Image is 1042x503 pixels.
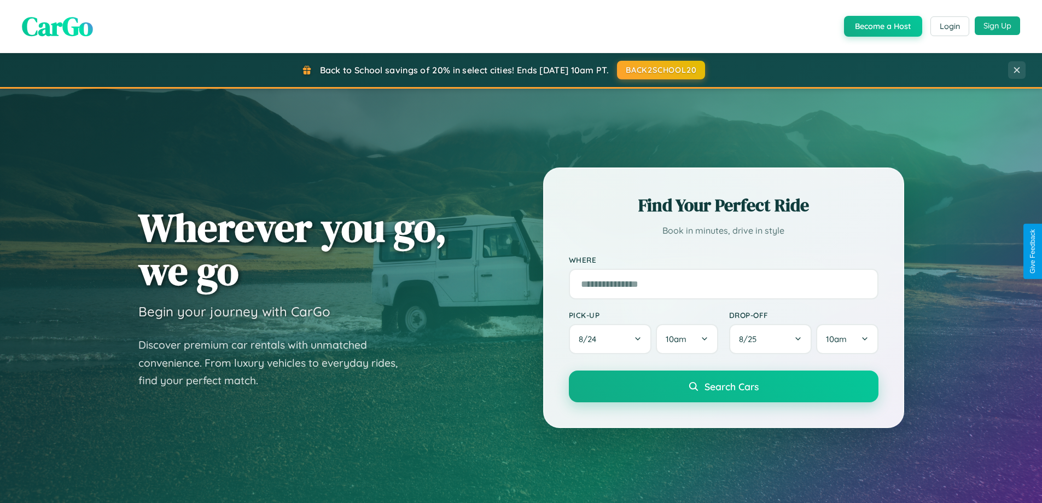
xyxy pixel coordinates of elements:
label: Where [569,255,878,264]
p: Discover premium car rentals with unmatched convenience. From luxury vehicles to everyday rides, ... [138,336,412,390]
p: Book in minutes, drive in style [569,223,878,239]
span: 10am [666,334,686,344]
h2: Find Your Perfect Ride [569,193,878,217]
span: CarGo [22,8,93,44]
span: Search Cars [705,380,759,392]
button: 10am [656,324,718,354]
button: Become a Host [844,16,922,37]
span: Back to School savings of 20% in select cities! Ends [DATE] 10am PT. [320,65,609,76]
button: 10am [816,324,878,354]
button: 8/24 [569,324,652,354]
button: Search Cars [569,371,878,402]
span: 8 / 25 [739,334,762,344]
h1: Wherever you go, we go [138,206,447,292]
div: Give Feedback [1029,229,1037,274]
button: 8/25 [729,324,812,354]
label: Drop-off [729,310,878,320]
label: Pick-up [569,310,718,320]
button: Sign Up [975,16,1020,35]
button: BACK2SCHOOL20 [617,61,705,79]
h3: Begin your journey with CarGo [138,303,330,320]
span: 10am [826,334,847,344]
span: 8 / 24 [579,334,602,344]
button: Login [930,16,969,36]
